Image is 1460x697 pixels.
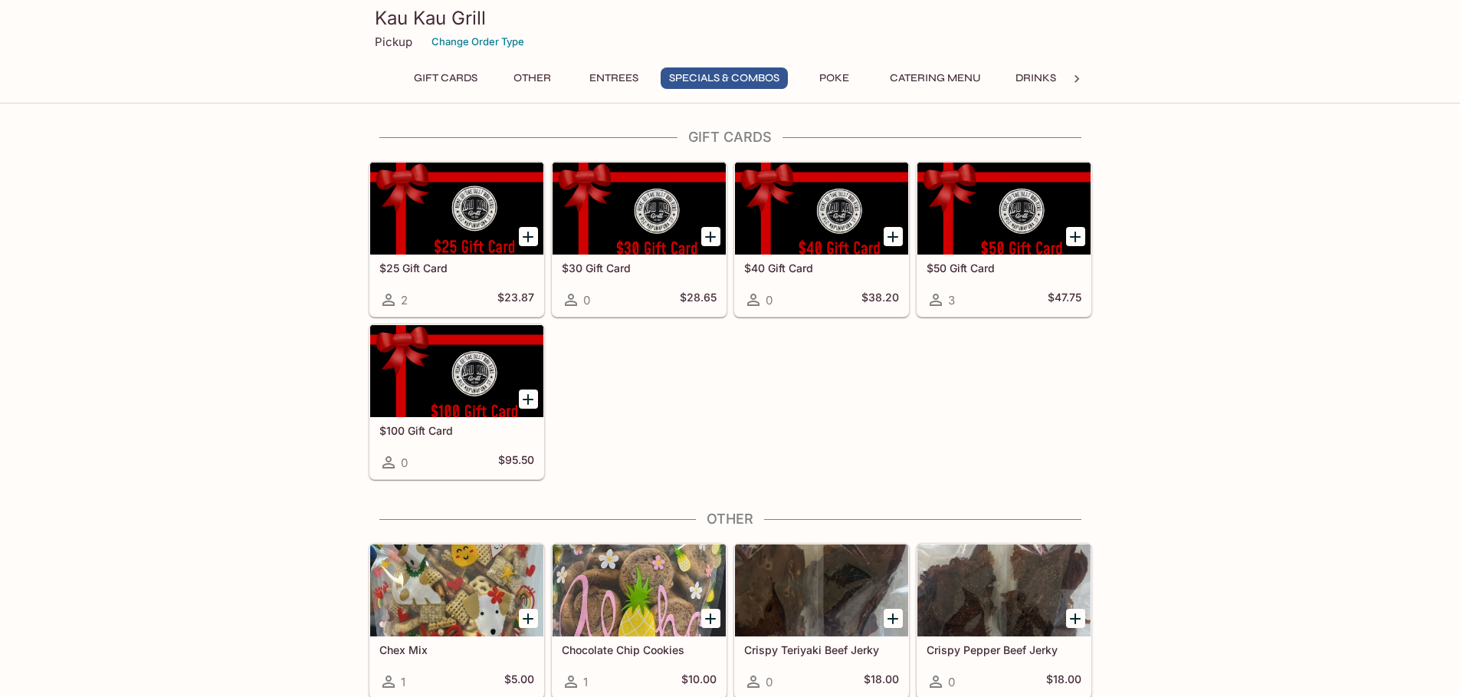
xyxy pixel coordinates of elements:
button: Add Chex Mix [519,609,538,628]
div: $40 Gift Card [735,163,908,255]
button: Specials & Combos [661,67,788,89]
button: Add $40 Gift Card [884,227,903,246]
button: Add Crispy Teriyaki Beef Jerky [884,609,903,628]
span: 0 [583,293,590,307]
div: $30 Gift Card [553,163,726,255]
h5: $23.87 [497,291,534,309]
h4: Gift Cards [369,129,1092,146]
h5: $38.20 [861,291,899,309]
span: 0 [766,675,773,689]
h5: $18.00 [1046,672,1081,691]
a: $50 Gift Card3$47.75 [917,162,1091,317]
h5: Chocolate Chip Cookies [562,643,717,656]
button: Add $100 Gift Card [519,390,538,409]
button: Add Chocolate Chip Cookies [701,609,720,628]
a: $30 Gift Card0$28.65 [552,162,727,317]
h4: Other [369,511,1092,528]
p: Pickup [375,35,412,49]
h5: $47.75 [1048,291,1081,309]
span: 1 [583,675,588,689]
button: Other [498,67,567,89]
a: $25 Gift Card2$23.87 [369,162,544,317]
button: Change Order Type [425,30,531,54]
button: Catering Menu [881,67,989,89]
span: 3 [948,293,955,307]
span: 0 [766,293,773,307]
h5: $18.00 [864,672,899,691]
h5: $50 Gift Card [927,261,1081,275]
div: $50 Gift Card [917,163,1091,255]
span: 0 [948,675,955,689]
h5: $30 Gift Card [562,261,717,275]
h5: $5.00 [504,672,534,691]
div: Chex Mix [370,544,543,636]
h5: Crispy Teriyaki Beef Jerky [744,643,899,656]
h5: Chex Mix [379,643,534,656]
span: 2 [401,293,408,307]
button: Add $30 Gift Card [701,227,720,246]
h5: $100 Gift Card [379,424,534,437]
div: $100 Gift Card [370,325,543,417]
button: Add Crispy Pepper Beef Jerky [1066,609,1085,628]
h5: $95.50 [498,453,534,472]
button: Gift Cards [405,67,486,89]
button: Add $50 Gift Card [1066,227,1085,246]
div: Crispy Pepper Beef Jerky [917,544,1091,636]
h5: $10.00 [681,672,717,691]
h5: $40 Gift Card [744,261,899,275]
a: $100 Gift Card0$95.50 [369,324,544,479]
div: Crispy Teriyaki Beef Jerky [735,544,908,636]
button: Add $25 Gift Card [519,227,538,246]
div: Chocolate Chip Cookies [553,544,726,636]
h3: Kau Kau Grill [375,6,1086,30]
span: 1 [401,675,405,689]
span: 0 [401,455,408,470]
button: Poke [800,67,869,89]
button: Drinks [1002,67,1071,89]
h5: $28.65 [680,291,717,309]
h5: $25 Gift Card [379,261,534,275]
div: $25 Gift Card [370,163,543,255]
a: $40 Gift Card0$38.20 [734,162,909,317]
button: Entrees [579,67,648,89]
h5: Crispy Pepper Beef Jerky [927,643,1081,656]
